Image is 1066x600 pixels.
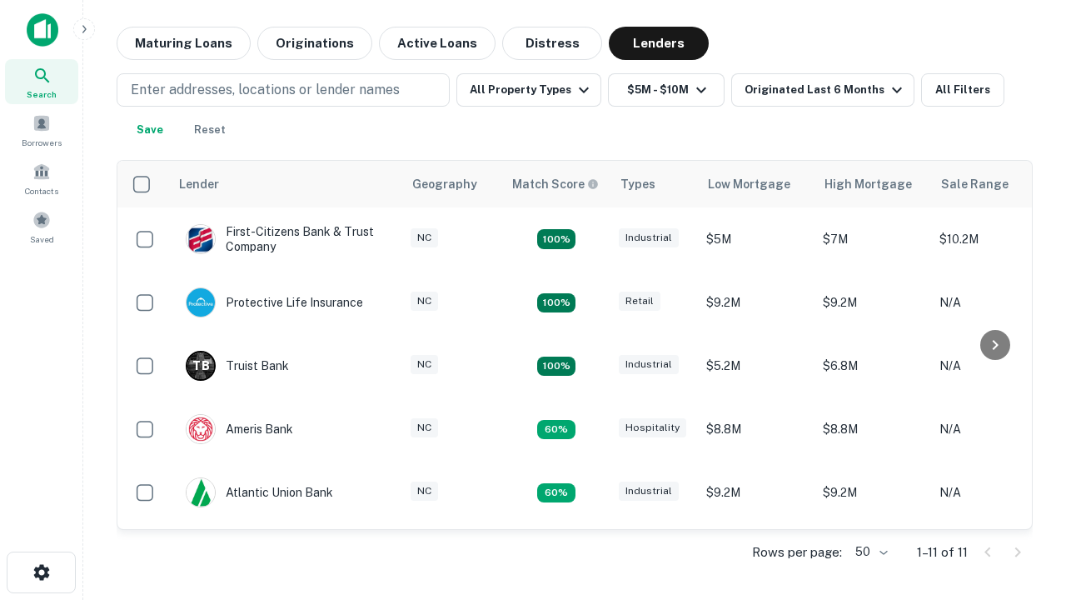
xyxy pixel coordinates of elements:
div: Industrial [619,355,679,374]
p: Enter addresses, locations or lender names [131,80,400,100]
div: High Mortgage [824,174,912,194]
div: Capitalize uses an advanced AI algorithm to match your search with the best lender. The match sco... [512,175,599,193]
td: $9.2M [814,271,931,334]
div: Originated Last 6 Months [745,80,907,100]
div: Low Mortgage [708,174,790,194]
td: $6.3M [698,524,814,587]
th: Types [610,161,698,207]
div: Geography [412,174,477,194]
div: NC [411,228,438,247]
div: Industrial [619,482,679,501]
td: $8.8M [698,397,814,461]
img: picture [187,415,215,443]
a: Borrowers [5,107,78,152]
a: Contacts [5,156,78,201]
div: Lender [179,174,219,194]
th: Geography [402,161,502,207]
button: $5M - $10M [608,73,725,107]
img: picture [187,288,215,317]
th: Capitalize uses an advanced AI algorithm to match your search with the best lender. The match sco... [502,161,610,207]
button: Save your search to get updates of matches that match your search criteria. [123,113,177,147]
td: $8.8M [814,397,931,461]
button: Originations [257,27,372,60]
button: Enter addresses, locations or lender names [117,73,450,107]
h6: Match Score [512,175,595,193]
button: Maturing Loans [117,27,251,60]
div: Matching Properties: 1, hasApolloMatch: undefined [537,420,575,440]
a: Search [5,59,78,104]
button: Originated Last 6 Months [731,73,914,107]
td: $6.3M [814,524,931,587]
iframe: Chat Widget [983,467,1066,547]
div: Ameris Bank [186,414,293,444]
div: Atlantic Union Bank [186,477,333,507]
img: capitalize-icon.png [27,13,58,47]
button: Active Loans [379,27,496,60]
td: $9.2M [698,271,814,334]
button: All Filters [921,73,1004,107]
div: Matching Properties: 1, hasApolloMatch: undefined [537,483,575,503]
span: Borrowers [22,136,62,149]
div: Matching Properties: 3, hasApolloMatch: undefined [537,357,575,377]
td: $5.2M [698,334,814,397]
span: Search [27,87,57,101]
div: Industrial [619,228,679,247]
img: picture [187,478,215,507]
div: NC [411,482,438,501]
button: Lenders [609,27,709,60]
span: Contacts [25,184,58,197]
td: $9.2M [698,461,814,524]
th: Lender [169,161,402,207]
div: Hospitality [619,418,686,437]
div: 50 [849,540,890,564]
p: Rows per page: [752,542,842,562]
td: $5M [698,207,814,271]
td: $6.8M [814,334,931,397]
a: Saved [5,204,78,249]
button: All Property Types [456,73,601,107]
p: 1–11 of 11 [917,542,968,562]
div: Retail [619,292,660,311]
div: Matching Properties: 2, hasApolloMatch: undefined [537,293,575,313]
button: Distress [502,27,602,60]
img: picture [187,225,215,253]
button: Reset [183,113,237,147]
div: Types [620,174,655,194]
span: Saved [30,232,54,246]
th: High Mortgage [814,161,931,207]
div: Matching Properties: 2, hasApolloMatch: undefined [537,229,575,249]
td: $7M [814,207,931,271]
div: First-citizens Bank & Trust Company [186,224,386,254]
th: Low Mortgage [698,161,814,207]
div: NC [411,355,438,374]
td: $9.2M [814,461,931,524]
div: Sale Range [941,174,1009,194]
div: NC [411,292,438,311]
div: Protective Life Insurance [186,287,363,317]
p: T B [192,357,209,375]
div: Truist Bank [186,351,289,381]
div: NC [411,418,438,437]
